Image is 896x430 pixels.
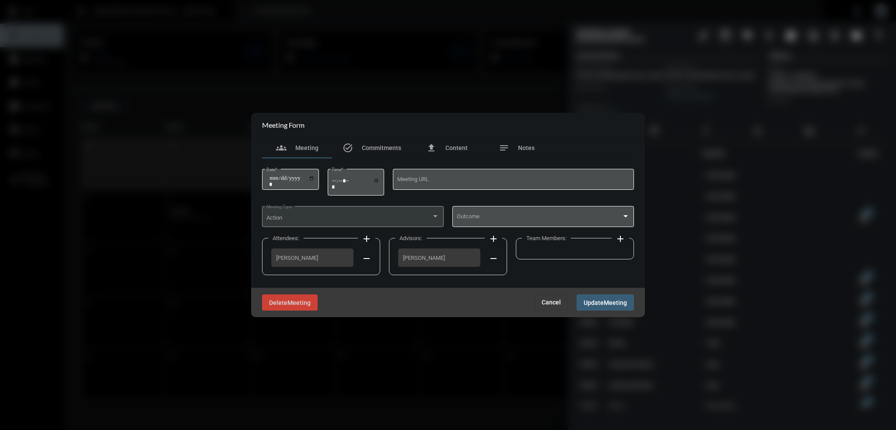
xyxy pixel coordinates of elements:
[276,255,349,261] span: [PERSON_NAME]
[361,253,372,264] mat-icon: remove
[269,299,287,306] span: Delete
[488,234,499,244] mat-icon: add
[362,144,401,151] span: Commitments
[584,299,604,306] span: Update
[403,255,476,261] span: [PERSON_NAME]
[268,235,304,241] label: Attendees:
[287,299,311,306] span: Meeting
[488,253,499,264] mat-icon: remove
[262,121,304,129] h2: Meeting Form
[522,235,571,241] label: Team Members:
[615,234,626,244] mat-icon: add
[426,143,437,153] mat-icon: file_upload
[343,143,353,153] mat-icon: task_alt
[542,299,561,306] span: Cancel
[499,143,509,153] mat-icon: notes
[604,299,627,306] span: Meeting
[395,235,427,241] label: Advisors:
[276,143,287,153] mat-icon: groups
[577,294,634,311] button: UpdateMeeting
[535,294,568,310] button: Cancel
[262,294,318,311] button: DeleteMeeting
[295,144,318,151] span: Meeting
[266,214,282,221] span: Action
[445,144,468,151] span: Content
[361,234,372,244] mat-icon: add
[518,144,535,151] span: Notes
